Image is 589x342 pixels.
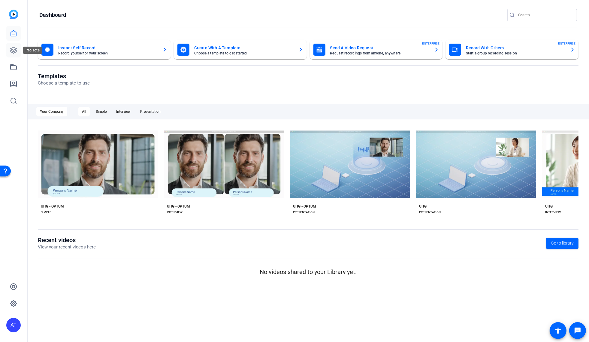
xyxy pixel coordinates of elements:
div: Projects [23,47,42,54]
h1: Dashboard [39,11,66,19]
div: All [78,107,90,116]
p: View your recent videos here [38,244,96,251]
button: Send A Video RequestRequest recordings from anyone, anywhereENTERPRISE [310,40,443,59]
div: INTERVIEW [545,210,561,215]
mat-icon: message [574,327,581,334]
div: UHG - OPTUM [293,204,316,209]
p: Choose a template to use [38,80,90,87]
img: blue-gradient.svg [9,10,18,19]
button: Record With OthersStart a group recording sessionENTERPRISE [446,40,578,59]
div: UHG [545,204,553,209]
div: Interview [113,107,134,116]
p: No videos shared to your Library yet. [38,267,578,276]
mat-card-subtitle: Choose a template to get started [194,51,294,55]
mat-card-title: Instant Self Record [58,44,158,51]
div: UHG - OPTUM [41,204,64,209]
mat-card-title: Create With A Template [194,44,294,51]
span: ENTERPRISE [422,41,439,46]
div: PRESENTATION [293,210,315,215]
button: Instant Self RecordRecord yourself or your screen [38,40,171,59]
mat-icon: accessibility [554,327,562,334]
button: Create With A TemplateChoose a template to get started [174,40,307,59]
div: Simple [92,107,110,116]
div: INTERVIEW [167,210,183,215]
div: Your Company [36,107,67,116]
mat-card-subtitle: Start a group recording session [466,51,565,55]
div: Presentation [137,107,164,116]
mat-card-subtitle: Request recordings from anyone, anywhere [330,51,430,55]
mat-card-title: Record With Others [466,44,565,51]
div: PRESENTATION [419,210,441,215]
h1: Templates [38,72,90,80]
div: AT [6,318,21,332]
h1: Recent videos [38,236,96,244]
div: SIMPLE [41,210,51,215]
span: Go to library [551,240,574,246]
div: UHG - OPTUM [167,204,190,209]
span: ENTERPRISE [558,41,575,46]
input: Search [518,11,572,19]
mat-card-subtitle: Record yourself or your screen [58,51,158,55]
mat-card-title: Send A Video Request [330,44,430,51]
div: UHG [419,204,427,209]
a: Go to library [546,238,578,249]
